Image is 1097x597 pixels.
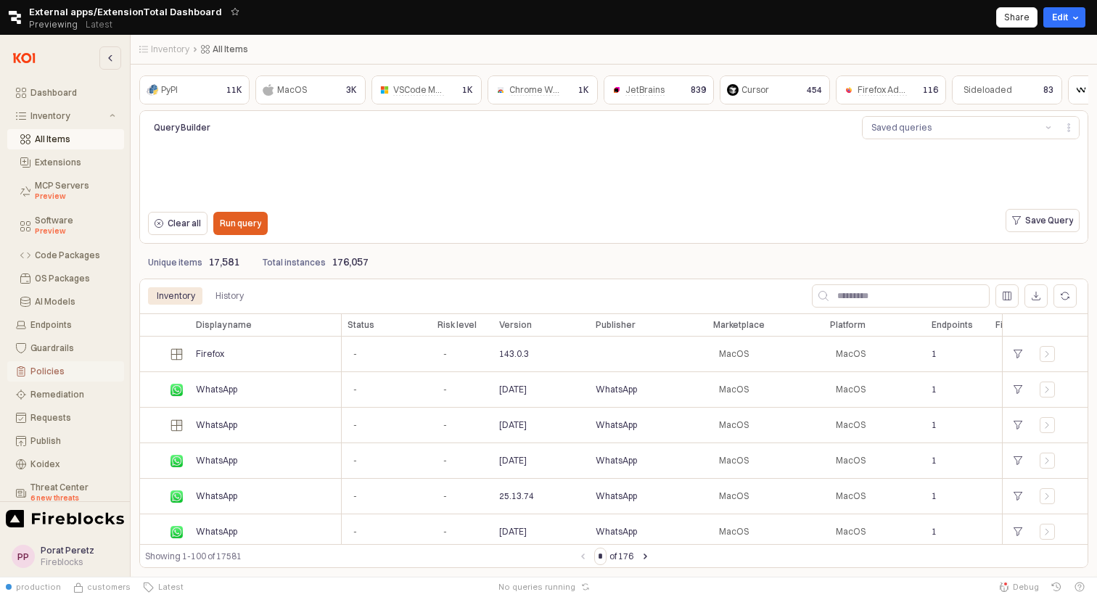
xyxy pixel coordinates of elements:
[16,581,61,593] span: production
[443,419,447,431] span: -
[41,545,94,556] span: Porat Peretz
[35,226,115,237] div: Preview
[719,455,749,466] span: MacOS
[277,83,307,97] div: MacOS
[807,83,822,96] p: 454
[932,348,937,360] span: 1
[1043,7,1085,28] button: Edit
[7,454,124,474] button: Koidex
[78,15,120,35] button: Releases and History
[499,419,527,431] span: [DATE]
[498,581,575,593] span: No queries running
[836,419,866,431] span: MacOS
[1006,209,1080,232] button: Save Query
[578,582,593,591] button: Reset app state
[443,348,447,360] span: -
[462,83,473,96] p: 1K
[30,88,115,98] div: Dashboard
[932,455,937,466] span: 1
[836,384,866,395] span: MacOS
[499,384,527,395] span: [DATE]
[7,129,124,149] button: All Items
[263,256,326,269] p: Total instances
[228,4,242,19] button: Add app to favorites
[1013,581,1039,593] span: Debug
[87,581,131,593] span: customers
[161,83,178,97] div: PyPI
[1008,487,1028,506] div: +
[1043,83,1053,96] p: 83
[1045,577,1068,597] button: History
[196,319,252,331] span: Display name
[30,493,115,504] div: 6 new threats
[196,455,237,466] span: WhatsApp
[499,526,527,538] span: [DATE]
[348,319,374,331] span: Status
[17,549,29,564] div: PP
[719,526,749,538] span: MacOS
[720,75,830,104] div: Cursor454
[596,490,637,502] span: WhatsApp
[196,348,224,360] span: Firefox
[719,419,749,431] span: MacOS
[41,556,94,568] div: Fireblocks
[509,84,587,96] span: Chrome Web Store
[836,75,946,104] div: Firefox Add-ons116
[1068,577,1091,597] button: Help
[154,581,184,593] span: Latest
[499,319,532,331] span: Version
[691,83,706,96] p: 839
[499,455,527,466] span: [DATE]
[932,490,937,502] span: 1
[35,250,115,260] div: Code Packages
[139,44,772,55] nav: Breadcrumbs
[996,7,1038,28] button: Share app
[255,75,366,104] div: MacOS3K
[719,490,749,502] span: MacOS
[993,577,1045,597] button: Debug
[353,490,357,502] span: -
[932,319,973,331] span: Endpoints
[213,212,268,235] button: Run query
[858,84,923,96] span: Firefox Add-ons
[353,526,357,538] span: -
[35,273,115,284] div: OS Packages
[35,191,115,202] div: Preview
[499,348,529,360] span: 143.0.3
[596,455,637,466] span: WhatsApp
[353,419,357,431] span: -
[7,83,124,103] button: Dashboard
[499,490,534,502] span: 25.13.74
[148,212,208,235] button: Clear all
[148,287,204,305] div: Inventory
[7,268,124,289] button: OS Packages
[139,544,1088,568] div: Table toolbar
[578,83,589,96] p: 1K
[35,215,115,237] div: Software
[932,384,937,395] span: 1
[836,490,866,502] span: MacOS
[741,83,769,97] div: Cursor
[353,455,357,466] span: -
[719,348,749,360] span: MacOS
[30,320,115,330] div: Endpoints
[932,419,937,431] span: 1
[29,17,78,32] span: Previewing
[7,315,124,335] button: Endpoints
[332,255,369,270] p: 176,057
[353,384,357,395] span: -
[713,319,765,331] span: Marketplace
[830,319,866,331] span: Platform
[923,83,938,96] p: 116
[196,419,237,431] span: WhatsApp
[7,361,124,382] button: Policies
[148,256,202,269] p: Unique items
[1040,117,1057,139] button: Show suggestions
[7,176,124,207] button: MCP Servers
[30,366,115,376] div: Policies
[595,548,606,564] input: Page
[136,577,189,597] button: Latest
[636,548,654,565] button: Next page
[131,35,1097,577] main: App Body
[719,384,749,395] span: MacOS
